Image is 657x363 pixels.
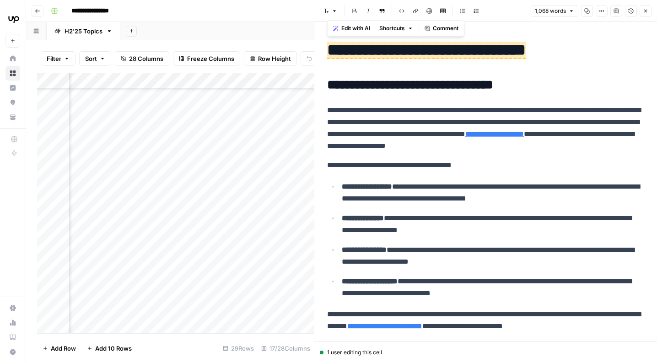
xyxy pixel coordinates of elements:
[5,110,20,125] a: Your Data
[258,54,291,63] span: Row Height
[535,7,566,15] span: 1,068 words
[5,345,20,359] button: Help + Support
[65,27,102,36] div: H2'25 Topics
[5,11,22,27] img: Upwork Logo
[47,54,61,63] span: Filter
[5,81,20,95] a: Insights
[531,5,578,17] button: 1,068 words
[79,51,111,66] button: Sort
[5,51,20,66] a: Home
[173,51,240,66] button: Freeze Columns
[5,95,20,110] a: Opportunities
[81,341,137,356] button: Add 10 Rows
[341,24,370,33] span: Edit with AI
[95,344,132,353] span: Add 10 Rows
[51,344,76,353] span: Add Row
[5,315,20,330] a: Usage
[219,341,258,356] div: 29 Rows
[41,51,75,66] button: Filter
[5,66,20,81] a: Browse
[115,51,169,66] button: 28 Columns
[244,51,297,66] button: Row Height
[258,341,314,356] div: 17/28 Columns
[329,22,374,34] button: Edit with AI
[433,24,458,33] span: Comment
[187,54,234,63] span: Freeze Columns
[376,22,417,34] button: Shortcuts
[85,54,97,63] span: Sort
[5,330,20,345] a: Learning Hub
[47,22,120,40] a: H2'25 Topics
[379,24,405,33] span: Shortcuts
[129,54,163,63] span: 28 Columns
[37,341,81,356] button: Add Row
[421,22,462,34] button: Comment
[320,348,652,357] div: 1 user editing this cell
[5,7,20,30] button: Workspace: Upwork
[5,301,20,315] a: Settings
